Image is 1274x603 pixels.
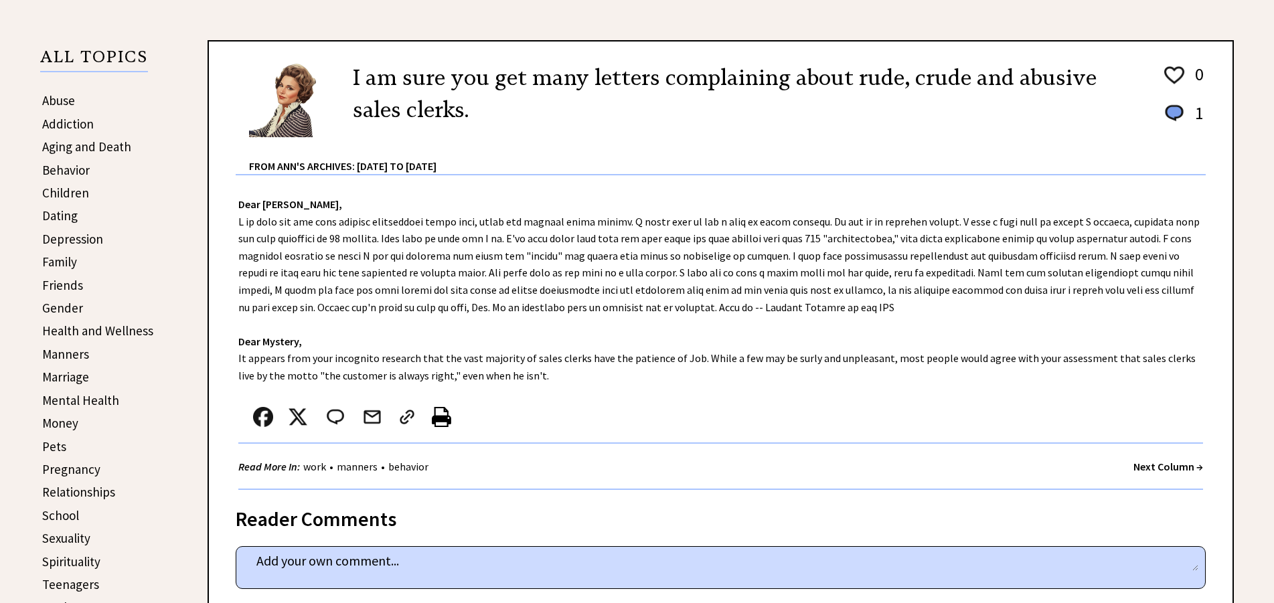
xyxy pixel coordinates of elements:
[42,392,119,408] a: Mental Health
[42,323,153,339] a: Health and Wellness
[362,407,382,427] img: mail.png
[42,116,94,132] a: Addiction
[238,460,300,473] strong: Read More In:
[300,460,329,473] a: work
[288,407,308,427] img: x_small.png
[42,185,89,201] a: Children
[1188,102,1204,137] td: 1
[253,407,273,427] img: facebook.png
[42,254,77,270] a: Family
[42,461,100,477] a: Pregnancy
[42,576,99,592] a: Teenagers
[42,231,103,247] a: Depression
[385,460,432,473] a: behavior
[209,175,1232,490] div: L ip dolo sit ame cons adipisc elitseddoei tempo inci, utlab etd magnaal enima minimv. Q nostr ex...
[42,162,90,178] a: Behavior
[42,92,75,108] a: Abuse
[1162,102,1186,124] img: message_round%201.png
[42,507,79,523] a: School
[42,277,83,293] a: Friends
[42,300,83,316] a: Gender
[40,50,148,72] p: ALL TOPICS
[249,62,333,137] img: Ann6%20v2%20small.png
[353,62,1142,126] h2: I am sure you get many letters complaining about rude, crude and abusive sales clerks.
[42,553,100,570] a: Spirituality
[238,335,302,348] strong: Dear Mystery,
[324,407,347,427] img: message_round%202.png
[42,207,78,224] a: Dating
[42,484,115,500] a: Relationships
[42,438,66,454] a: Pets
[42,530,90,546] a: Sexuality
[236,505,1206,526] div: Reader Comments
[42,346,89,362] a: Manners
[249,139,1206,174] div: From Ann's Archives: [DATE] to [DATE]
[1188,63,1204,100] td: 0
[1133,460,1203,473] a: Next Column →
[42,369,89,385] a: Marriage
[1162,64,1186,87] img: heart_outline%201.png
[42,415,78,431] a: Money
[432,407,451,427] img: printer%20icon.png
[238,197,342,211] strong: Dear [PERSON_NAME],
[397,407,417,427] img: link_02.png
[333,460,381,473] a: manners
[238,458,432,475] div: • •
[42,139,131,155] a: Aging and Death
